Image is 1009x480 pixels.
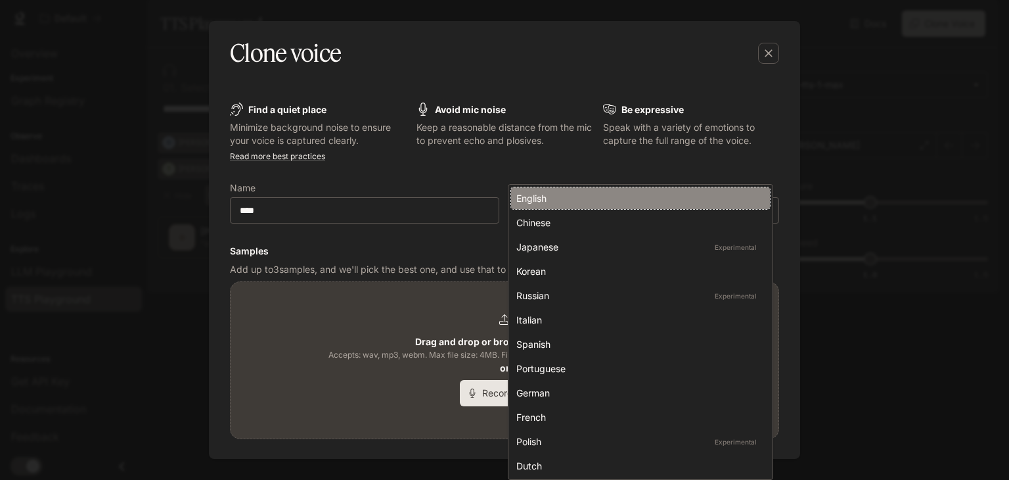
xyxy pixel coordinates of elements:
[516,386,759,400] div: German
[516,313,759,327] div: Italian
[712,436,759,448] p: Experimental
[712,290,759,302] p: Experimental
[516,216,759,229] div: Chinese
[712,241,759,253] p: Experimental
[516,264,759,278] div: Korean
[516,337,759,351] div: Spanish
[516,362,759,375] div: Portuguese
[516,240,759,254] div: Japanese
[516,459,759,473] div: Dutch
[516,410,759,424] div: French
[516,435,759,448] div: Polish
[516,289,759,302] div: Russian
[516,191,759,205] div: English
